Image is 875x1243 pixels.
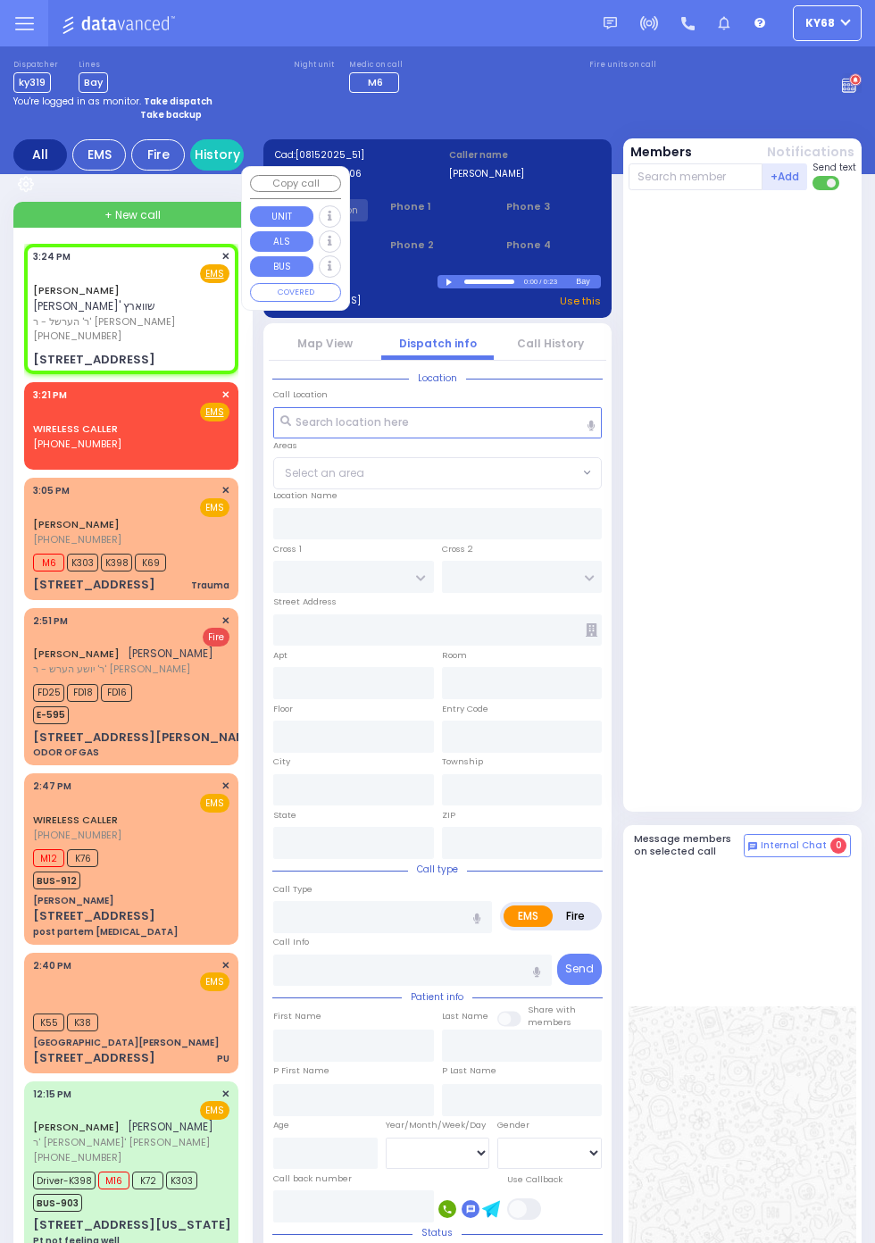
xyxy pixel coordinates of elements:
span: [PHONE_NUMBER] [33,437,121,451]
span: Call type [408,863,467,876]
label: Floor [273,703,293,715]
div: All [13,139,67,171]
label: State [273,809,296,822]
a: [PERSON_NAME] [33,1120,120,1134]
span: K38 [67,1014,98,1031]
span: [PERSON_NAME] [128,646,213,661]
label: Use Callback [507,1173,562,1186]
div: Fire [131,139,185,171]
span: FD25 [33,684,64,702]
span: BUS-912 [33,872,80,889]
label: Room [442,649,467,662]
span: EMS [200,972,229,991]
span: Location [409,371,466,385]
label: P First Name [273,1064,329,1077]
span: ✕ [221,1087,229,1102]
label: City [273,755,290,768]
span: You're logged in as monitor. [13,95,141,108]
span: Phone 3 [506,199,600,214]
span: [PHONE_NUMBER] [33,329,121,343]
label: ZIP [442,809,455,822]
label: Turn off text [812,174,841,192]
button: Members [630,143,692,162]
a: [PERSON_NAME] [33,283,120,297]
span: 2:51 PM [33,614,68,628]
span: K69 [135,554,166,571]
div: [GEOGRAPHIC_DATA][PERSON_NAME] [33,1036,219,1049]
button: COVERED [250,283,341,303]
span: ✕ [221,249,229,264]
span: EMS [200,1101,229,1120]
span: + New call [104,207,161,223]
label: Dispatcher [13,60,58,71]
span: 3:24 PM [33,250,71,263]
button: BUS [250,256,313,277]
div: Year/Month/Week/Day [386,1119,490,1131]
input: Search location here [273,407,602,439]
label: Last Name [442,1010,488,1022]
span: ר' [PERSON_NAME]' [PERSON_NAME] [33,1135,213,1150]
div: [STREET_ADDRESS] [33,576,155,594]
div: EMS [72,139,126,171]
button: +Add [762,163,807,190]
span: Phone 2 [390,238,484,253]
label: Lines [79,60,108,71]
label: Age [273,1119,289,1131]
input: Search member [629,163,763,190]
div: Bay [576,275,600,288]
a: [PERSON_NAME] [33,647,120,661]
span: ✕ [221,613,229,629]
label: Cad: [275,148,427,162]
span: ✕ [221,779,229,794]
label: Cross 1 [273,543,302,555]
strong: Take dispatch [144,95,212,108]
label: EMS [504,905,553,927]
div: 0:00 [523,271,539,292]
label: [PERSON_NAME] [275,186,427,199]
a: Use this [560,294,601,309]
span: [08152025_51] [296,148,364,162]
span: Status [412,1226,462,1239]
label: Street Address [273,596,337,608]
span: EMS [200,498,229,517]
button: Copy call [250,175,341,192]
div: 0:23 [543,271,559,292]
label: Night unit [294,60,334,71]
label: Call back number [273,1172,352,1185]
div: PU [217,1052,229,1065]
div: [STREET_ADDRESS][US_STATE] [33,1216,231,1234]
u: EMS [205,405,224,419]
label: Call Location [273,388,328,401]
img: comment-alt.png [748,842,757,851]
label: Cross 2 [442,543,473,555]
span: EMS [200,794,229,813]
h5: Message members on selected call [634,833,745,856]
label: Caller name [449,148,601,162]
label: Entry Code [442,703,488,715]
span: M6 [33,554,64,571]
span: Driver-K398 [33,1172,96,1189]
label: Call Info [273,936,309,948]
span: ky68 [805,15,835,31]
span: Internal Chat [761,839,827,852]
label: [PERSON_NAME] [449,167,601,180]
img: Logo [62,13,180,35]
label: Fire units on call [589,60,656,71]
button: ALS [250,231,313,252]
span: Phone 4 [506,238,600,253]
span: ✕ [221,483,229,498]
div: [STREET_ADDRESS][PERSON_NAME] [33,729,259,747]
button: Notifications [767,143,854,162]
span: Phone 1 [390,199,484,214]
label: Last 3 location [275,275,438,288]
span: K72 [132,1172,163,1189]
span: ✕ [221,958,229,973]
label: Medic on call [349,60,404,71]
span: Bay [79,72,108,93]
label: First Name [273,1010,321,1022]
span: FD18 [67,684,98,702]
span: ר' הערשל - ר' [PERSON_NAME] [33,314,224,330]
span: K303 [166,1172,197,1189]
span: BUS-903 [33,1194,82,1212]
span: 0 [830,838,846,854]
